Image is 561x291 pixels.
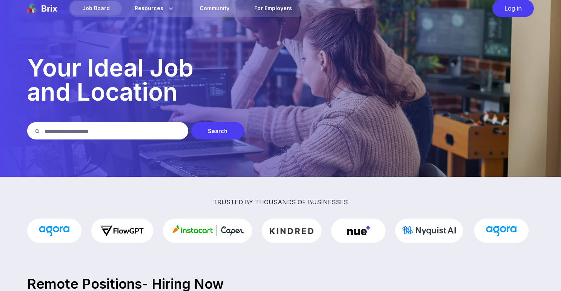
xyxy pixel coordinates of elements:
[123,1,187,15] div: Resources
[191,122,244,139] div: Search
[27,56,534,104] p: Your Ideal Job and Location
[242,1,304,15] a: For Employers
[70,1,122,15] div: Job Board
[188,1,241,15] a: Community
